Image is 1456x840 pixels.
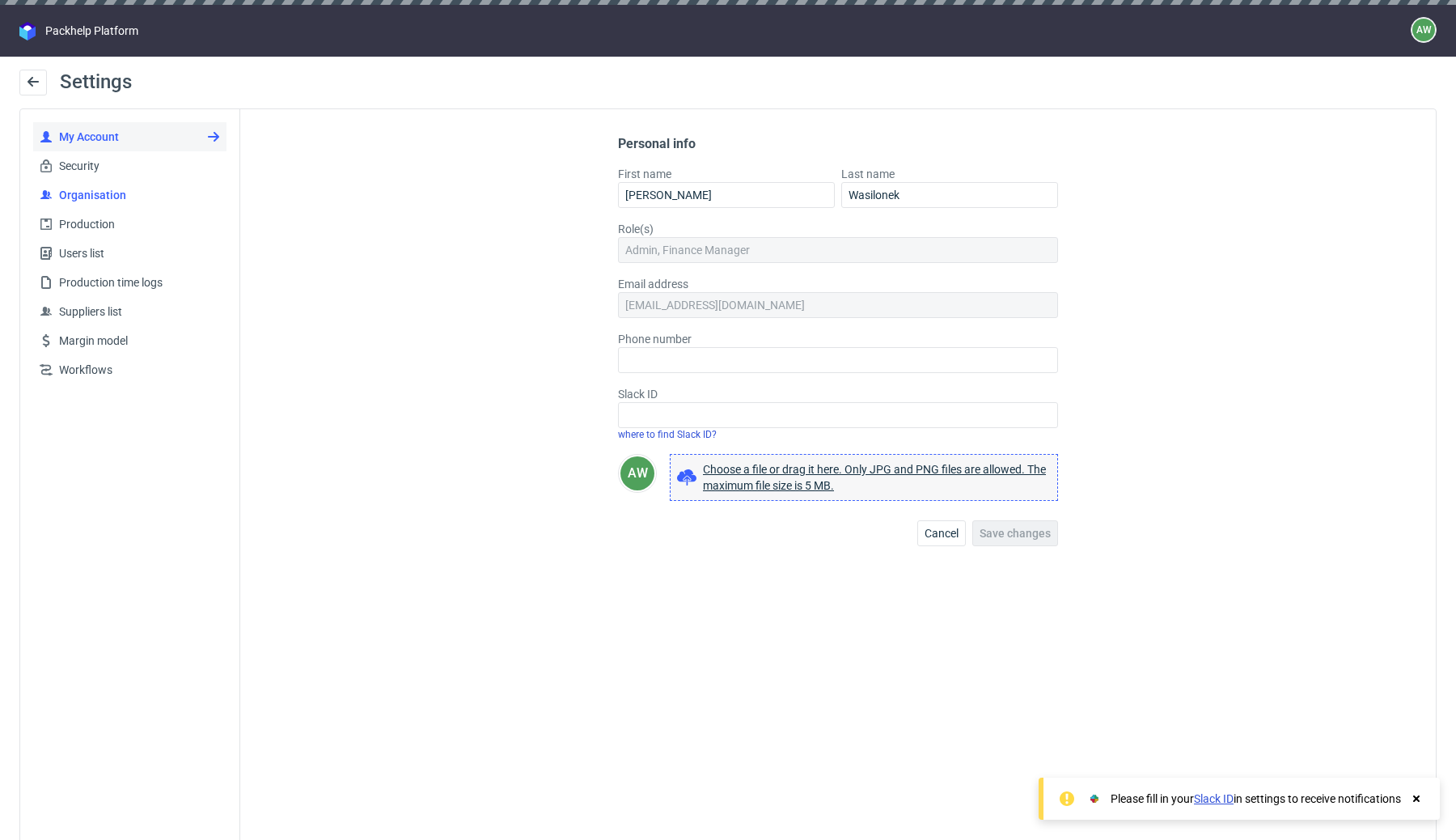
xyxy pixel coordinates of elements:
[53,158,220,174] span: Security
[703,461,1051,494] span: Choose a file or drag it here. Only JPG and PNG files are allowed. The maximum file size is 5 MB.
[33,326,226,355] a: Margin model
[53,303,220,320] span: Suppliers list
[618,182,835,208] input: Type here...
[53,274,220,291] span: Production time logs
[841,166,1058,182] label: Last name
[33,180,226,210] a: Organisation
[1111,791,1401,807] div: Please fill in your in settings to receive notifications
[19,22,138,40] a: Packhelp Platform
[620,456,654,490] figcaption: AW
[53,362,220,378] span: Workflows
[1086,791,1103,807] img: Slack
[33,151,226,180] a: Security
[618,331,1058,347] label: Phone number
[618,221,1058,237] label: Role(s)
[53,187,220,203] span: Organisation
[1412,19,1435,41] figcaption: AW
[53,216,220,232] span: Production
[618,429,717,440] a: where to find Slack ID?
[53,333,220,349] span: Margin model
[45,23,138,39] div: Packhelp Platform
[618,386,1058,402] label: Slack ID
[33,268,226,297] a: Production time logs
[33,210,226,239] a: Production
[33,355,226,384] a: Workflows
[33,239,226,268] a: Users list
[618,276,1058,292] label: Email address
[618,166,835,182] label: First name
[33,297,226,326] a: Suppliers list
[33,122,226,151] a: My Account
[618,135,1058,153] div: Personal info
[53,245,220,261] span: Users list
[60,70,132,93] span: Settings
[1194,792,1234,805] a: Slack ID
[917,520,966,546] button: Cancel
[925,528,959,539] span: Cancel
[53,129,220,145] span: My Account
[841,182,1058,208] input: Type here...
